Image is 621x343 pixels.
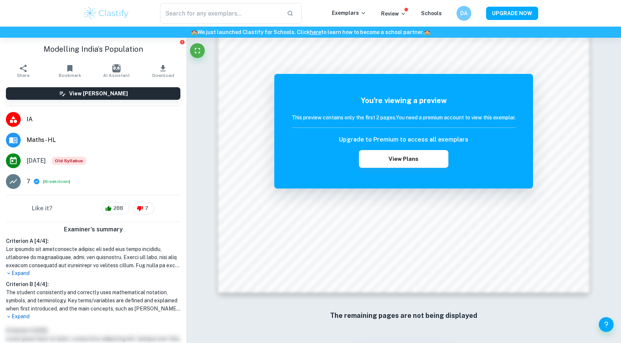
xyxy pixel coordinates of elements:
[44,178,69,185] button: Breakdown
[292,113,516,122] h6: This preview contains only the first 2 pages. You need a premium account to view this exemplar.
[109,205,127,212] span: 288
[47,61,93,81] button: Bookmark
[332,9,366,17] p: Exemplars
[457,6,471,21] button: DA
[460,9,468,17] h6: DA
[69,89,128,98] h6: View [PERSON_NAME]
[421,10,442,16] a: Schools
[59,73,81,78] span: Bookmark
[140,61,186,81] button: Download
[339,135,468,144] h6: Upgrade to Premium to access all exemplars
[6,44,180,55] h1: Modelling India’s Population
[234,310,574,321] h6: The remaining pages are not being displayed
[32,204,52,213] h6: Like it?
[486,7,538,20] button: UPGRADE NOW
[6,280,180,288] h6: Criterion B [ 4 / 4 ]:
[152,73,174,78] span: Download
[6,87,180,100] button: View [PERSON_NAME]
[6,237,180,245] h6: Criterion A [ 4 / 4 ]:
[179,39,185,45] button: Report issue
[381,10,406,18] p: Review
[103,73,130,78] span: AI Assistant
[160,3,281,24] input: Search for any exemplars...
[424,29,430,35] span: 🏫
[6,288,180,313] h1: The student consistently and correctly uses mathematical notation, symbols, and terminology. Key ...
[27,136,180,145] span: Maths - HL
[359,150,448,168] button: View Plans
[310,29,321,35] a: here
[141,205,152,212] span: 7
[191,29,197,35] span: 🏫
[52,157,86,165] span: Old Syllabus
[6,313,180,320] p: Expand
[292,95,516,106] h5: You're viewing a preview
[27,177,30,186] p: 7
[1,28,620,36] h6: We just launched Clastify for Schools. Click to learn how to become a school partner.
[52,157,86,165] div: Although this IA is written for the old math syllabus (last exam in November 2020), the current I...
[6,269,180,277] p: Expand
[27,115,180,124] span: IA
[599,317,614,332] button: Help and Feedback
[43,178,70,185] span: ( )
[93,61,140,81] button: AI Assistant
[83,6,130,21] img: Clastify logo
[17,73,30,78] span: Share
[112,64,121,72] img: AI Assistant
[27,156,46,165] span: [DATE]
[6,245,180,269] h1: Lor ipsumdo sit ametconsecte adipisc eli sedd eius tempo incididu, utlaboree do magnaaliquae, adm...
[190,43,205,58] button: Fullscreen
[3,225,183,234] h6: Examiner's summary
